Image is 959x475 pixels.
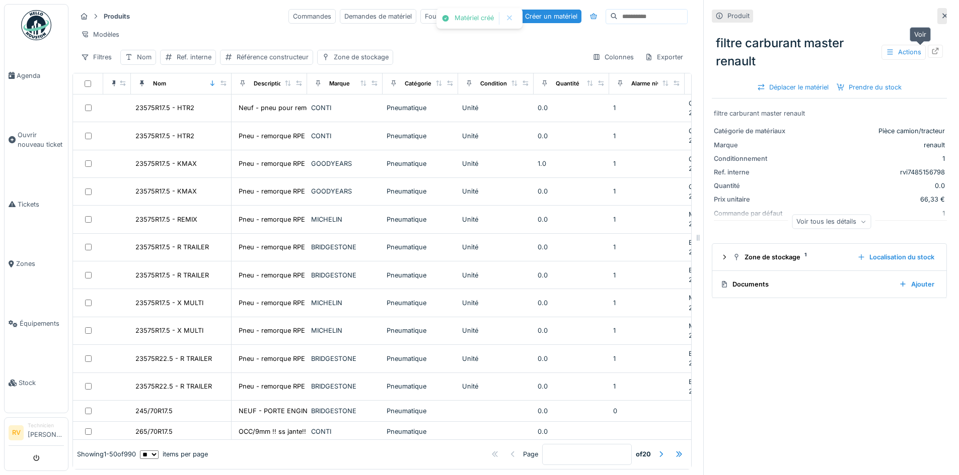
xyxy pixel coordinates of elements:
[462,242,530,252] div: Unité
[100,12,134,21] strong: Produits
[140,450,208,459] div: items per page
[689,293,756,312] div: MIC-REM-NEU-23575R17.5
[538,326,605,335] div: 0.0
[77,450,136,459] div: Showing 1 - 50 of 990
[732,252,849,262] div: Zone de stockage
[311,427,379,436] div: CONTI
[28,422,64,429] div: Technicien
[239,382,305,391] div: Pneu - remorque RPE
[793,167,945,177] div: rvi7485156798
[538,242,605,252] div: 0.0
[538,298,605,308] div: 0.0
[9,422,64,446] a: RV Technicien[PERSON_NAME]
[462,270,530,280] div: Unité
[153,79,166,88] div: Nom
[910,27,931,42] div: Voir
[538,270,605,280] div: 0.0
[689,265,756,284] div: BRS-REM-NEU-23575R17.5
[613,326,681,335] div: 1
[613,406,681,416] div: 0
[727,11,750,21] div: Produit
[387,186,454,196] div: Pneumatique
[387,326,454,335] div: Pneumatique
[462,354,530,363] div: Unité
[538,427,605,436] div: 0.0
[135,242,209,252] div: 23575R17.5 - R TRAILER
[538,131,605,141] div: 0.0
[237,52,309,62] div: Référence constructeur
[714,167,789,177] div: Ref. interne
[405,79,431,88] div: Catégorie
[239,242,305,252] div: Pneu - remorque RPE
[881,45,926,59] div: Actions
[689,238,756,257] div: BRS-REM-OCC-23575R17.5
[239,159,305,168] div: Pneu - remorque RPE
[137,52,152,62] div: Nom
[239,215,305,224] div: Pneu - remorque RPE
[311,270,379,280] div: BRIDGESTONE
[793,126,945,136] div: Pièce camion/tracteur
[509,10,581,23] div: Créer un matériel
[5,106,68,175] a: Ouvrir nouveau ticket
[640,50,688,64] div: Exporter
[311,298,379,308] div: MICHELIN
[311,382,379,391] div: BRIDGESTONE
[387,131,454,141] div: Pneumatique
[311,354,379,363] div: BRIDGESTONE
[462,298,530,308] div: Unité
[311,131,379,141] div: CONTI
[135,326,203,335] div: 23575R17.5 - X MULTI
[16,259,64,268] span: Zones
[792,214,871,229] div: Voir tous les détails
[387,354,454,363] div: Pneumatique
[793,154,945,163] div: 1
[5,353,68,413] a: Stock
[387,103,454,113] div: Pneumatique
[613,270,681,280] div: 1
[689,154,756,173] div: GOO-REM-NEU-23575R17.5
[135,298,203,308] div: 23575R17.5 - X MULTI
[387,270,454,280] div: Pneumatique
[387,215,454,224] div: Pneumatique
[5,46,68,106] a: Agenda
[538,186,605,196] div: 0.0
[462,326,530,335] div: Unité
[329,79,350,88] div: Marque
[239,326,305,335] div: Pneu - remorque RPE
[135,103,194,113] div: 23575R17.5 - HTR2
[462,215,530,224] div: Unité
[387,427,454,436] div: Pneumatique
[895,277,938,291] div: Ajouter
[135,427,173,436] div: 265/70R17.5
[689,99,756,118] div: CON-REM-NEU-23575R17.5-011
[613,298,681,308] div: 1
[420,9,505,24] div: Fournisseurs de matériel
[239,298,305,308] div: Pneu - remorque RPE
[716,248,942,266] summary: Zone de stockage1Localisation du stock
[239,354,305,363] div: Pneu - remorque RPE
[387,406,454,416] div: Pneumatique
[753,80,833,94] div: Déplacer le matériel
[613,242,681,252] div: 1
[538,382,605,391] div: 0.0
[311,242,379,252] div: BRIDGESTONE
[689,126,756,145] div: CON-REM-OCC-23575R17.5-012
[135,354,212,363] div: 23575R22.5 - R TRAILER
[239,270,305,280] div: Pneu - remorque RPE
[714,140,789,150] div: Marque
[613,215,681,224] div: 1
[387,159,454,168] div: Pneumatique
[135,270,209,280] div: 23575R17.5 - R TRAILER
[254,79,285,88] div: Description
[793,181,945,191] div: 0.0
[613,354,681,363] div: 1
[135,215,197,224] div: 23575R17.5 - REMIX
[239,131,305,141] div: Pneu - remorque RPE
[714,181,789,191] div: Quantité
[631,79,682,88] div: Alarme niveau bas
[311,159,379,168] div: GOODYEARS
[613,103,681,113] div: 1
[720,279,891,289] div: Documents
[613,186,681,196] div: 1
[288,9,336,24] div: Commandes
